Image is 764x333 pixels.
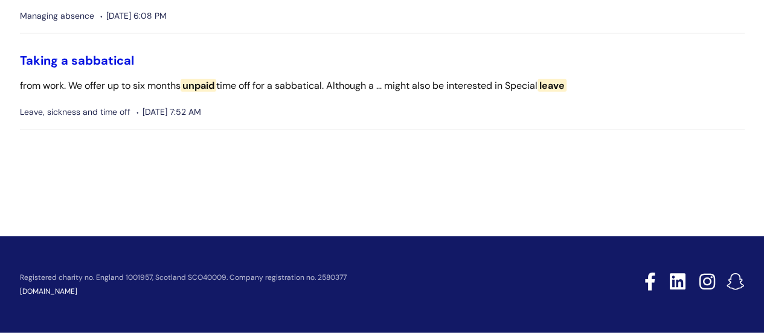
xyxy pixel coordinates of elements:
p: Registered charity no. England 1001957, Scotland SCO40009. Company registration no. 2580377 [20,274,559,282]
a: [DOMAIN_NAME] [20,286,77,296]
span: [DATE] 7:52 AM [136,105,201,120]
span: unpaid [181,79,216,92]
span: leave [538,79,567,92]
a: Taking a sabbatical [20,53,134,68]
span: Leave, sickness and time off [20,105,130,120]
span: [DATE] 6:08 PM [100,8,167,24]
span: Managing absence [20,8,94,24]
p: from work. We offer up to six months time off for a sabbatical. Although a ... might also be inte... [20,77,745,95]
